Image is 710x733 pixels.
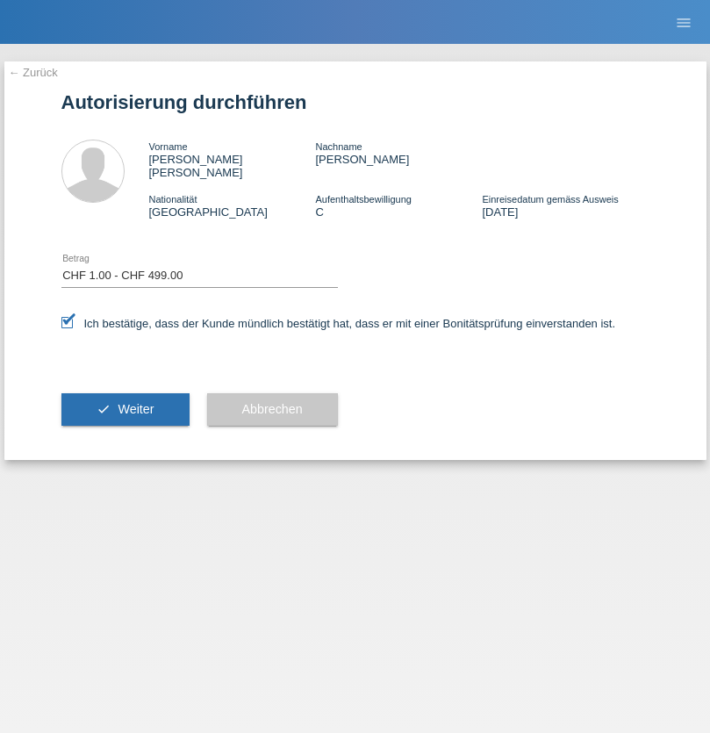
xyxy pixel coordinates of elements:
[207,393,338,427] button: Abbrechen
[149,140,316,179] div: [PERSON_NAME] [PERSON_NAME]
[149,141,188,152] span: Vorname
[118,402,154,416] span: Weiter
[315,194,411,205] span: Aufenthaltsbewilligung
[9,66,58,79] a: ← Zurück
[315,140,482,166] div: [PERSON_NAME]
[482,194,618,205] span: Einreisedatum gemäss Ausweis
[315,141,362,152] span: Nachname
[61,393,190,427] button: check Weiter
[315,192,482,219] div: C
[242,402,303,416] span: Abbrechen
[666,17,701,27] a: menu
[149,194,197,205] span: Nationalität
[61,91,649,113] h1: Autorisierung durchführen
[482,192,649,219] div: [DATE]
[675,14,692,32] i: menu
[149,192,316,219] div: [GEOGRAPHIC_DATA]
[97,402,111,416] i: check
[61,317,616,330] label: Ich bestätige, dass der Kunde mündlich bestätigt hat, dass er mit einer Bonitätsprüfung einversta...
